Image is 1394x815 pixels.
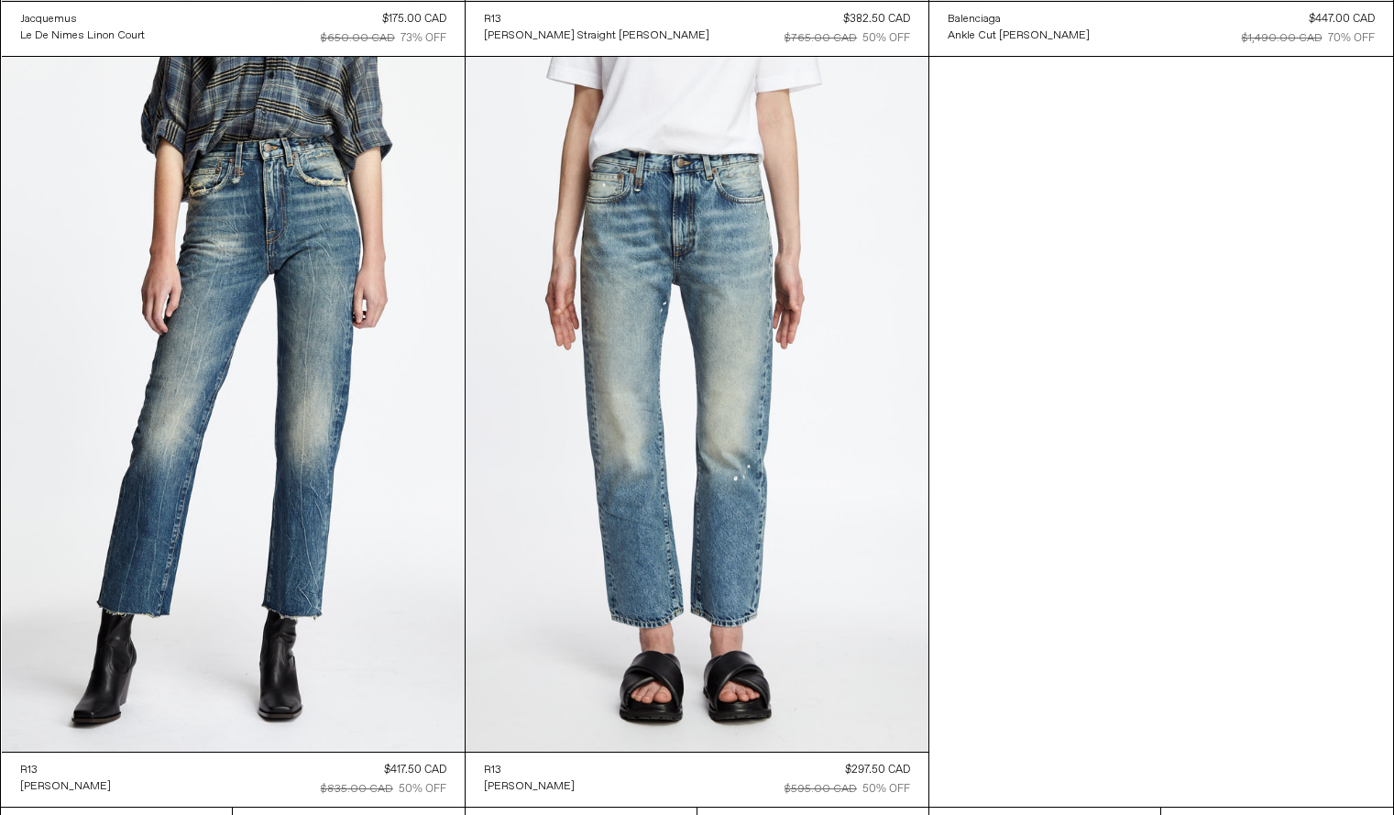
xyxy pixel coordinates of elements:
div: Ankle Cut [PERSON_NAME] [948,28,1090,44]
div: [PERSON_NAME] [20,779,111,795]
div: $417.50 CAD [384,762,446,778]
div: R13 [20,763,38,778]
div: 73% OFF [401,30,446,47]
a: [PERSON_NAME] [20,778,111,795]
div: $765.00 CAD [785,30,857,47]
img: R13 Courtney Slim [466,57,928,752]
a: Ankle Cut [PERSON_NAME] [948,28,1090,44]
div: R13 [484,763,501,778]
div: $1,490.00 CAD [1242,30,1323,47]
div: $297.50 CAD [845,762,910,778]
div: Balenciaga [948,12,1001,28]
div: Jacquemus [20,12,77,28]
div: [PERSON_NAME] [484,779,575,795]
div: 70% OFF [1328,30,1375,47]
a: [PERSON_NAME] [484,778,575,795]
a: R13 [484,11,709,28]
img: Courtney Slim [2,57,465,752]
div: $595.00 CAD [785,781,857,798]
a: Le De Nimes Linon Court [20,28,145,44]
div: $175.00 CAD [382,11,446,28]
div: 50% OFF [399,781,446,798]
div: 50% OFF [862,781,910,798]
div: Le De Nimes Linon Court [20,28,145,44]
div: $447.00 CAD [1309,11,1375,28]
a: R13 [484,762,575,778]
div: $382.50 CAD [843,11,910,28]
div: [PERSON_NAME] Straight [PERSON_NAME] [484,28,709,44]
a: Jacquemus [20,11,145,28]
a: [PERSON_NAME] Straight [PERSON_NAME] [484,28,709,44]
a: Balenciaga [948,11,1090,28]
div: $650.00 CAD [321,30,395,47]
a: R13 [20,762,111,778]
div: $835.00 CAD [321,781,393,798]
div: 50% OFF [862,30,910,47]
div: R13 [484,12,501,28]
